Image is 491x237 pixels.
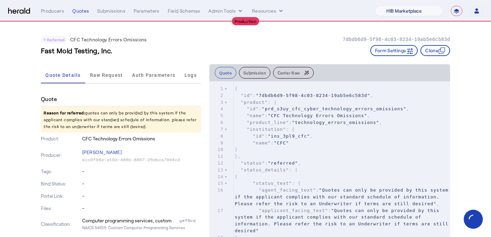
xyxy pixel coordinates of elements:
span: : [235,208,451,233]
button: Clone [420,45,450,56]
span: "status" [241,161,265,166]
span: "product_line" [247,120,289,125]
p: Portal Link: [41,193,81,199]
button: Submission [239,67,270,79]
div: 9 [209,140,224,147]
div: 3 [209,99,224,106]
span: Reason for referred: [44,110,85,115]
p: Classification: [41,221,81,227]
div: Submissions [97,8,125,14]
div: 12 [209,160,224,167]
span: Raw Request [90,73,123,78]
button: Form Settings [370,45,418,56]
p: CFC Technology Errors Omissions [70,36,147,43]
p: - [82,168,202,175]
span: Referred [47,37,65,42]
p: NAICS 541511: Custom Computer Programming Services [82,224,202,231]
span: { [235,86,238,91]
span: : , [235,113,370,118]
div: 13 [209,167,224,173]
span: : [ [235,167,298,172]
p: Tags: [41,168,81,175]
span: }, [235,154,241,159]
span: "id" [241,93,253,98]
span: "7dbdb6d9-5f98-4c03-8234-19ab5e6c583d" [256,93,370,98]
div: Producers [41,8,64,14]
div: 14 [209,173,224,180]
span: { [235,174,238,179]
div: 17 [209,207,224,214]
button: Resources dropdown menu [252,8,284,14]
p: 7dbdb6d9-5f98-4c03-8234-19ab5e6c583d [343,36,450,43]
div: 1 [209,85,224,92]
span: "CFC" [274,140,289,145]
span: "applicant_facing_text" [259,208,328,213]
span: : { [235,127,295,132]
span: "name" [253,140,271,145]
span: : { [235,100,277,105]
div: 15 [209,180,224,187]
div: 4 [209,106,224,112]
span: Quote Details [45,73,80,78]
span: "name" [247,113,265,118]
span: : { [235,181,301,186]
span: "id" [253,134,265,139]
img: Herald Logo [8,8,30,14]
span: : , [235,134,313,139]
p: [PERSON_NAME] [82,148,202,157]
span: : , [235,120,382,125]
div: 7 [209,126,224,133]
p: Files: [41,205,81,212]
span: "agent_facing_text" [259,187,316,193]
span: "ins_3pl9_cfc" [268,134,310,139]
span: "technology_errors_omissions" [292,120,379,125]
p: - [82,180,202,187]
p: Product: [41,135,81,142]
span: "id" [247,106,259,111]
div: Computer programming services, custom [82,217,172,224]
p: quotes can only be provided by this system if the applicant complies with our standard schedule o... [41,107,201,133]
div: Parameters [134,8,160,14]
p: Producer: [41,152,81,158]
div: 5 [209,112,224,119]
span: "prd_s3uy_cfc_cyber_technology_errors_omissions" [262,106,406,111]
span: : , [235,161,301,166]
span: } [235,147,238,152]
span: "CFC Technology Errors Omissions" [268,113,367,118]
button: Carrier Raw [273,67,314,79]
h3: Fast Mold Testing, Inc. [41,46,113,55]
span: "Quotes can only be provided by this system if the applicant complies with our standard schedule ... [235,208,451,233]
div: 6 [209,119,224,126]
span: : , [235,93,373,98]
span: "product" [241,100,268,105]
div: 10 [209,146,224,153]
button: internal dropdown menu [208,8,244,14]
span: : , [235,187,451,206]
span: Carrier Raw [278,71,300,75]
div: Quotes [72,8,89,14]
p: ecc0f08e-a10d-486b-8867-25dbca7004c2 [82,157,202,163]
p: CFC Technology Errors Omissions [82,135,202,142]
div: 11 [209,153,224,160]
span: Logs [184,73,197,78]
div: Field Schemas [168,8,200,14]
div: yef9cd [179,217,201,224]
div: 16 [209,187,224,194]
p: - [82,205,202,212]
div: 2 [209,92,224,99]
div: Production [232,17,259,25]
span: "status_details" [241,167,289,172]
span: "Quotes can only be provided by this system if the applicant complies with our standard schedule ... [235,187,451,206]
span: "institution" [247,127,286,132]
p: Bind Status: [41,180,81,187]
span: Auth Parameters [132,73,175,78]
span: "status_text" [253,181,292,186]
h4: Quote [41,95,57,103]
span: : [235,140,289,145]
div: 8 [209,133,224,140]
span: "referred" [268,161,298,166]
p: - [82,193,202,199]
span: : , [235,106,409,111]
button: Quote [215,67,236,79]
